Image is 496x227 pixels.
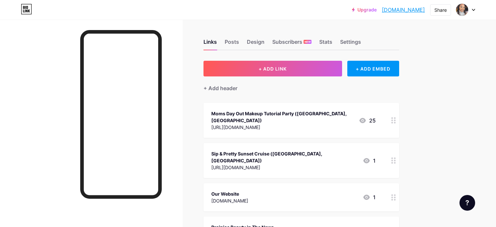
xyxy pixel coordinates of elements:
[211,150,357,164] div: Sip & Pretty Sunset Cruise ([GEOGRAPHIC_DATA], [GEOGRAPHIC_DATA])
[340,38,361,50] div: Settings
[203,84,237,92] div: + Add header
[211,124,353,131] div: [URL][DOMAIN_NAME]
[211,164,357,171] div: [URL][DOMAIN_NAME]
[352,7,377,12] a: Upgrade
[347,61,399,76] div: + ADD EMBED
[319,38,332,50] div: Stats
[456,4,468,16] img: brainiacbeauty
[363,157,376,165] div: 1
[211,197,248,204] div: [DOMAIN_NAME]
[211,110,353,124] div: Moms Day Out Makeup Tutorial Party ([GEOGRAPHIC_DATA], [GEOGRAPHIC_DATA])
[363,193,376,201] div: 1
[382,6,425,14] a: [DOMAIN_NAME]
[272,38,311,50] div: Subscribers
[203,61,342,76] button: + ADD LINK
[247,38,264,50] div: Design
[211,190,248,197] div: Our Website
[359,117,376,124] div: 25
[225,38,239,50] div: Posts
[203,38,217,50] div: Links
[259,66,287,72] span: + ADD LINK
[305,40,311,44] span: NEW
[434,7,447,13] div: Share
